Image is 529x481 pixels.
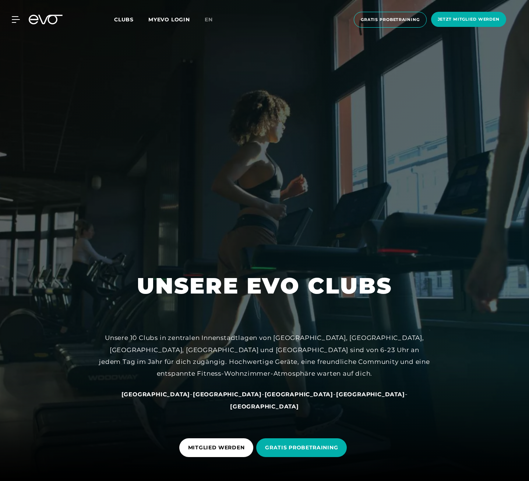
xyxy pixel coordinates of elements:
span: [GEOGRAPHIC_DATA] [121,391,190,398]
span: en [205,16,213,23]
span: GRATIS PROBETRAINING [265,444,338,452]
a: [GEOGRAPHIC_DATA] [230,403,299,410]
a: [GEOGRAPHIC_DATA] [265,390,334,398]
span: [GEOGRAPHIC_DATA] [193,391,262,398]
a: [GEOGRAPHIC_DATA] [121,390,190,398]
span: Gratis Probetraining [361,17,420,23]
a: MYEVO LOGIN [148,16,190,23]
a: Jetzt Mitglied werden [429,12,508,28]
a: Gratis Probetraining [352,12,429,28]
span: MITGLIED WERDEN [188,444,245,452]
span: [GEOGRAPHIC_DATA] [265,391,334,398]
a: GRATIS PROBETRAINING [256,433,350,463]
a: en [205,15,222,24]
span: Clubs [114,16,134,23]
span: [GEOGRAPHIC_DATA] [336,391,405,398]
a: [GEOGRAPHIC_DATA] [336,390,405,398]
div: - - - - [99,388,430,412]
a: [GEOGRAPHIC_DATA] [193,390,262,398]
span: Jetzt Mitglied werden [438,16,500,22]
div: Unsere 10 Clubs in zentralen Innenstadtlagen von [GEOGRAPHIC_DATA], [GEOGRAPHIC_DATA], [GEOGRAPHI... [99,332,430,379]
a: MITGLIED WERDEN [179,433,257,463]
h1: UNSERE EVO CLUBS [137,271,392,300]
a: Clubs [114,16,148,23]
span: [GEOGRAPHIC_DATA] [230,403,299,410]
